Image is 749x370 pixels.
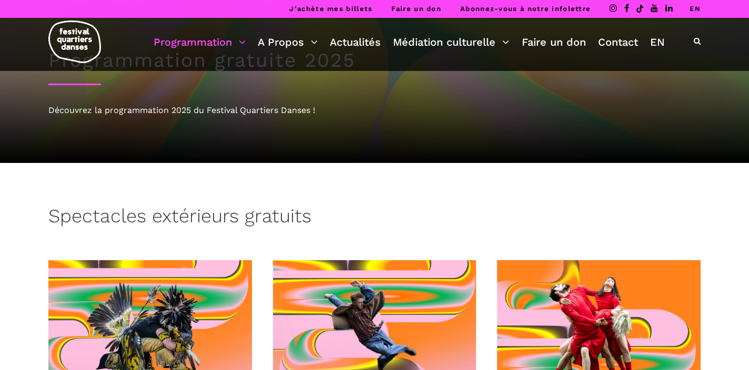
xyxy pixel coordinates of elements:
[393,33,509,51] a: Médiation culturelle
[48,205,311,231] h3: Spectacles extérieurs gratuits
[154,33,246,51] a: Programmation
[460,5,591,13] a: Abonnez-vous à notre infolettre
[598,33,638,51] a: Contact
[330,33,381,51] a: Actualités
[48,20,101,63] img: logo-fqd-med
[522,33,586,51] a: Faire un don
[48,104,701,117] div: Découvrez la programmation 2025 du Festival Quartiers Danses !
[289,5,372,13] a: J’achète mes billets
[258,33,318,51] a: A Propos
[690,5,701,13] a: EN
[650,33,665,51] a: EN
[391,5,441,13] a: Faire un don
